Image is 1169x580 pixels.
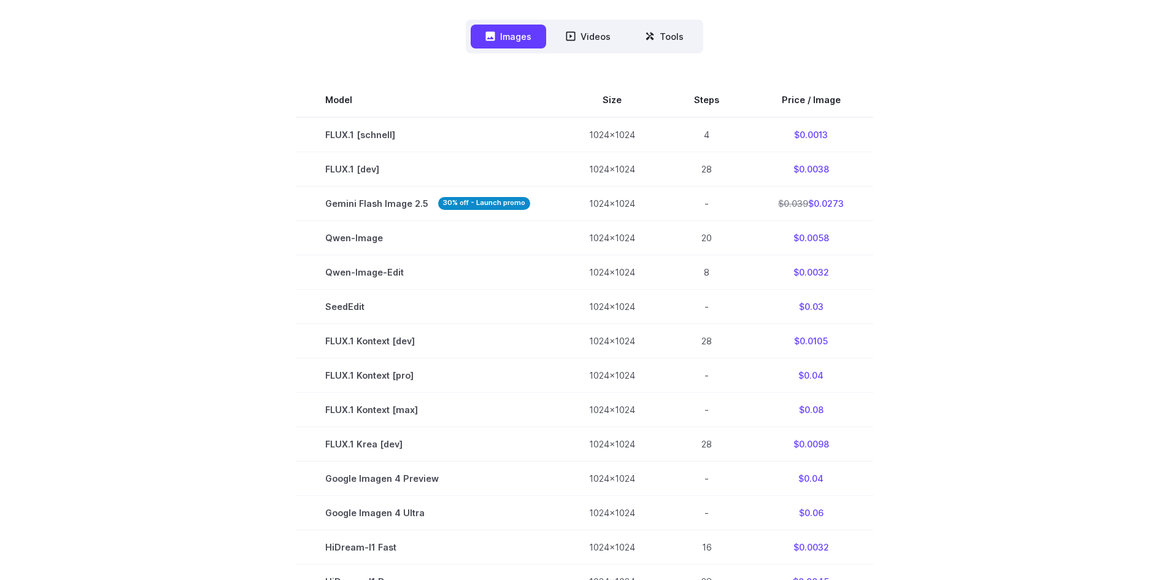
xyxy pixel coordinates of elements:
[296,427,560,462] td: FLUX.1 Krea [dev]
[749,117,873,152] td: $0.0013
[560,117,665,152] td: 1024x1024
[665,220,749,255] td: 20
[749,496,873,530] td: $0.06
[296,358,560,393] td: FLUX.1 Kontext [pro]
[296,152,560,186] td: FLUX.1 [dev]
[665,255,749,289] td: 8
[560,427,665,462] td: 1024x1024
[560,255,665,289] td: 1024x1024
[560,462,665,496] td: 1024x1024
[560,393,665,427] td: 1024x1024
[749,290,873,324] td: $0.03
[296,83,560,117] th: Model
[749,393,873,427] td: $0.08
[665,462,749,496] td: -
[749,530,873,565] td: $0.0032
[665,83,749,117] th: Steps
[296,530,560,565] td: HiDream-I1 Fast
[749,152,873,186] td: $0.0038
[296,462,560,496] td: Google Imagen 4 Preview
[749,427,873,462] td: $0.0098
[560,83,665,117] th: Size
[551,25,625,48] button: Videos
[749,324,873,358] td: $0.0105
[665,530,749,565] td: 16
[560,220,665,255] td: 1024x1024
[560,358,665,393] td: 1024x1024
[325,196,530,211] span: Gemini Flash Image 2.5
[665,393,749,427] td: -
[296,290,560,324] td: SeedEdit
[665,152,749,186] td: 28
[778,198,808,209] s: $0.039
[630,25,698,48] button: Tools
[665,290,749,324] td: -
[749,220,873,255] td: $0.0058
[560,186,665,220] td: 1024x1024
[296,255,560,289] td: Qwen-Image-Edit
[560,324,665,358] td: 1024x1024
[296,496,560,530] td: Google Imagen 4 Ultra
[749,462,873,496] td: $0.04
[560,152,665,186] td: 1024x1024
[665,427,749,462] td: 28
[560,530,665,565] td: 1024x1024
[296,117,560,152] td: FLUX.1 [schnell]
[438,197,530,210] strong: 30% off - Launch promo
[471,25,546,48] button: Images
[749,83,873,117] th: Price / Image
[749,255,873,289] td: $0.0032
[296,324,560,358] td: FLUX.1 Kontext [dev]
[665,117,749,152] td: 4
[560,496,665,530] td: 1024x1024
[749,358,873,393] td: $0.04
[665,358,749,393] td: -
[665,186,749,220] td: -
[296,393,560,427] td: FLUX.1 Kontext [max]
[665,324,749,358] td: 28
[749,186,873,220] td: $0.0273
[665,496,749,530] td: -
[296,220,560,255] td: Qwen-Image
[560,290,665,324] td: 1024x1024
